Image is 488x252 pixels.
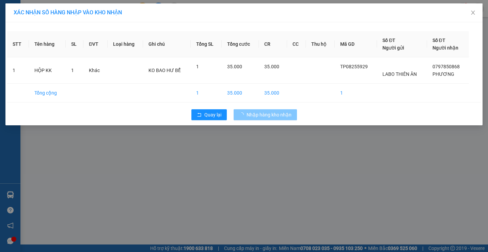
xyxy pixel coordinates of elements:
th: Loại hàng [108,31,143,57]
th: Ghi chú [143,31,191,57]
td: 1 [7,57,29,84]
th: Tên hàng [29,31,66,57]
span: Số ĐT [432,38,445,43]
button: Close [463,3,483,23]
span: rollback [197,112,202,118]
th: SL [66,31,84,57]
th: ĐVT [83,31,107,57]
span: 1 [196,64,199,69]
span: XÁC NHẬN SỐ HÀNG NHẬP VÀO KHO NHẬN [14,9,122,16]
td: Tổng cộng [29,84,66,102]
span: Người gửi [382,45,404,51]
th: Thu hộ [306,31,335,57]
td: Khác [83,57,107,84]
span: loading [239,112,247,117]
th: CR [259,31,287,57]
span: Nhập hàng kho nhận [247,111,292,118]
span: 35.000 [227,64,242,69]
td: HỘP KK [29,57,66,84]
td: 1 [335,84,377,102]
span: Số ĐT [382,38,395,43]
span: close [470,10,476,15]
th: Tổng cước [222,31,259,57]
th: STT [7,31,29,57]
th: CC [287,31,306,57]
span: Người nhận [432,45,458,51]
th: Mã GD [335,31,377,57]
td: 1 [191,84,222,102]
span: PHƯƠNG [432,71,454,77]
td: 35.000 [222,84,259,102]
span: 0797850868 [432,64,460,69]
td: 35.000 [259,84,287,102]
span: 1 [71,68,74,73]
span: KO BAO HƯ BỂ [148,68,181,73]
span: Quay lại [204,111,221,118]
button: Nhập hàng kho nhận [234,109,297,120]
button: rollbackQuay lại [191,109,227,120]
span: LABO THIÊN ÂN [382,71,417,77]
span: 35.000 [264,64,279,69]
th: Tổng SL [191,31,222,57]
span: TP08255929 [340,64,368,69]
